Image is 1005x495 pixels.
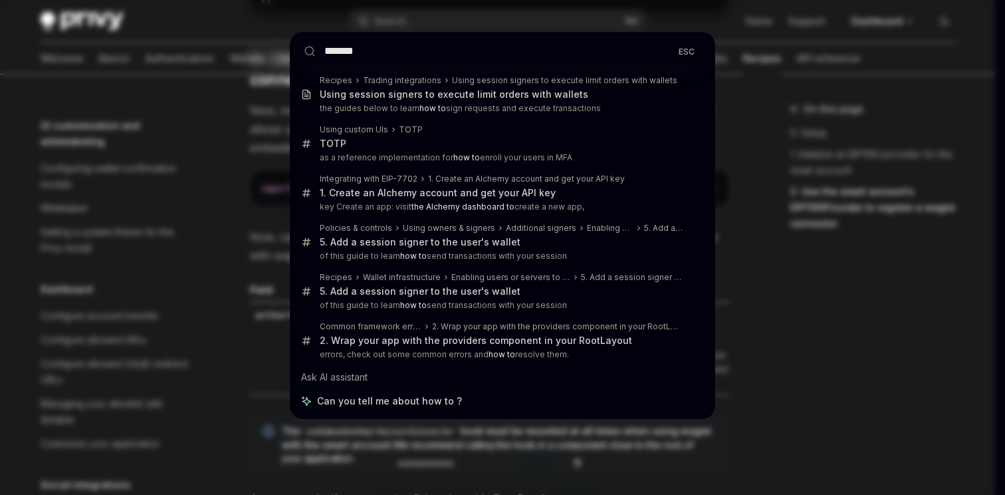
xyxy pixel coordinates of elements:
[419,103,446,113] b: how to
[320,335,632,347] div: 2. Wrap your app with the providers component in your RootLayout
[452,75,677,86] div: Using session signers to execute limit orders with wallets
[675,44,699,58] div: ESC
[581,272,683,283] div: 5. Add a session signer to the user's wallet
[400,300,427,310] b: how to
[363,272,441,283] div: Wallet infrastructure
[320,103,683,114] p: the guides below to learn sign requests and execute transactions
[320,187,556,199] div: 1. Create an Alchemy account and get your API key
[400,251,427,261] b: how to
[317,395,462,408] span: Can you tell me about how to ?
[432,321,683,332] div: 2. Wrap your app with the providers component in your RootLayout
[320,124,388,135] div: Using custom UIs
[320,300,683,311] p: of this guide to learn send transactions with your session
[294,365,711,389] div: Ask AI assistant
[320,349,683,360] p: errors, check out some common errors and resolve them.
[399,124,423,135] div: TOTP
[320,223,392,234] div: Policies & controls
[320,272,352,283] div: Recipes
[320,251,683,261] p: of this guide to learn send transactions with your session
[320,75,352,86] div: Recipes
[644,223,683,234] div: 5. Add a session signer to the user's wallet
[489,349,515,359] b: how to
[320,174,417,184] div: Integrating with EIP-7702
[320,138,346,150] div: TOTP
[320,236,520,248] div: 5. Add a session signer to the user's wallet
[320,88,588,100] div: Using session signers to execute limit orders with wallets
[320,202,683,212] p: key Create an app: visit create a new app,
[453,152,480,162] b: how to
[403,223,495,234] div: Using owners & signers
[320,152,683,163] p: as a reference implementation for enroll your users in MFA
[506,223,576,234] div: Additional signers
[363,75,441,86] div: Trading integrations
[587,223,633,234] div: Enabling users or servers to execute transactions
[411,202,514,212] b: the Alchemy dashboard to
[451,272,570,283] div: Enabling users or servers to execute transactions
[428,174,625,184] div: 1. Create an Alchemy account and get your API key
[320,285,520,297] div: 5. Add a session signer to the user's wallet
[320,321,421,332] div: Common framework errors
